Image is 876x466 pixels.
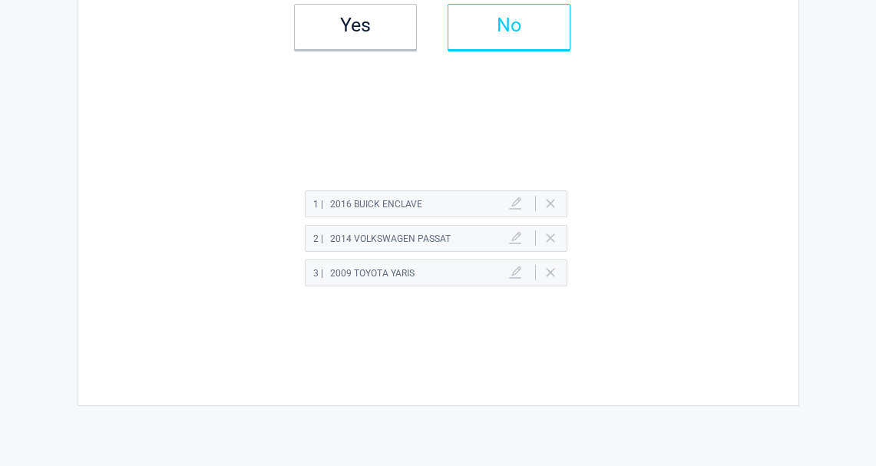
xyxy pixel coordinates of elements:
span: 3 | [313,268,323,279]
h2: No [464,20,554,31]
h2: 2014 Volkswagen PASSAT [313,230,451,249]
h2: 2016 Buick ENCLAVE [313,195,422,214]
a: Delete [546,233,555,243]
span: 2 | [313,233,323,244]
a: Delete [546,268,555,277]
h2: Yes [310,20,401,31]
a: Delete [546,199,555,208]
h2: 2009 Toyota YARIS [313,264,415,283]
span: 1 | [313,199,323,210]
